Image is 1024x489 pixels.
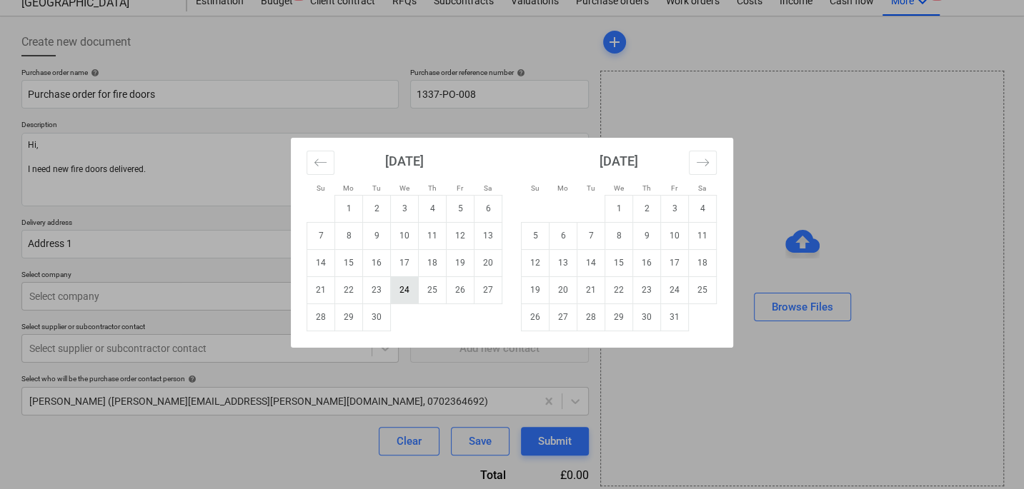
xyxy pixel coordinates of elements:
td: Monday, October 13, 2025 [550,249,577,276]
td: Monday, September 22, 2025 [335,276,363,303]
td: Friday, October 3, 2025 [661,195,689,222]
td: Tuesday, October 7, 2025 [577,222,605,249]
td: Wednesday, October 15, 2025 [605,249,633,276]
small: Fr [671,184,677,192]
td: Sunday, September 28, 2025 [307,303,335,331]
td: Monday, October 27, 2025 [550,303,577,331]
td: Wednesday, September 17, 2025 [391,249,419,276]
td: Thursday, September 4, 2025 [419,195,447,222]
td: Monday, October 20, 2025 [550,276,577,303]
td: Saturday, October 25, 2025 [689,276,717,303]
button: Move forward to switch to the next month. [689,151,717,175]
small: Tu [587,184,595,192]
small: Tu [372,184,381,192]
td: Thursday, October 23, 2025 [633,276,661,303]
strong: [DATE] [385,153,424,168]
td: Monday, October 6, 2025 [550,222,577,249]
td: Tuesday, September 23, 2025 [363,276,391,303]
td: Tuesday, September 9, 2025 [363,222,391,249]
td: Tuesday, October 21, 2025 [577,276,605,303]
td: Thursday, September 18, 2025 [419,249,447,276]
td: Wednesday, October 29, 2025 [605,303,633,331]
td: Saturday, September 20, 2025 [474,249,502,276]
button: Move backward to switch to the previous month. [307,151,334,175]
small: Th [428,184,437,192]
small: Mo [557,184,568,192]
td: Saturday, September 13, 2025 [474,222,502,249]
td: Friday, September 26, 2025 [447,276,474,303]
small: Sa [484,184,492,192]
td: Tuesday, September 2, 2025 [363,195,391,222]
td: Sunday, October 5, 2025 [522,222,550,249]
td: Wednesday, September 3, 2025 [391,195,419,222]
td: Thursday, September 25, 2025 [419,276,447,303]
td: Monday, September 1, 2025 [335,195,363,222]
td: Friday, September 19, 2025 [447,249,474,276]
td: Tuesday, October 14, 2025 [577,249,605,276]
td: Saturday, September 6, 2025 [474,195,502,222]
td: Thursday, October 16, 2025 [633,249,661,276]
small: Mo [343,184,354,192]
td: Saturday, September 27, 2025 [474,276,502,303]
iframe: Chat Widget [953,420,1024,489]
td: Thursday, October 9, 2025 [633,222,661,249]
td: Thursday, October 2, 2025 [633,195,661,222]
td: Friday, September 5, 2025 [447,195,474,222]
td: Wednesday, October 1, 2025 [605,195,633,222]
td: Wednesday, September 24, 2025 [391,276,419,303]
small: Su [531,184,540,192]
td: Monday, September 8, 2025 [335,222,363,249]
small: Su [317,184,325,192]
td: Sunday, October 12, 2025 [522,249,550,276]
td: Saturday, October 4, 2025 [689,195,717,222]
td: Sunday, September 14, 2025 [307,249,335,276]
td: Saturday, October 18, 2025 [689,249,717,276]
td: Friday, September 12, 2025 [447,222,474,249]
small: We [399,184,409,192]
td: Sunday, October 26, 2025 [522,303,550,331]
td: Thursday, October 30, 2025 [633,303,661,331]
td: Tuesday, September 30, 2025 [363,303,391,331]
td: Sunday, September 21, 2025 [307,276,335,303]
strong: [DATE] [600,153,638,168]
div: Calendar [291,138,733,348]
td: Thursday, September 11, 2025 [419,222,447,249]
td: Wednesday, October 8, 2025 [605,222,633,249]
td: Tuesday, October 28, 2025 [577,303,605,331]
td: Sunday, October 19, 2025 [522,276,550,303]
td: Monday, September 15, 2025 [335,249,363,276]
td: Friday, October 17, 2025 [661,249,689,276]
td: Friday, October 31, 2025 [661,303,689,331]
td: Monday, September 29, 2025 [335,303,363,331]
td: Wednesday, October 22, 2025 [605,276,633,303]
td: Saturday, October 11, 2025 [689,222,717,249]
td: Sunday, September 7, 2025 [307,222,335,249]
small: We [614,184,624,192]
small: Fr [457,184,463,192]
td: Friday, October 24, 2025 [661,276,689,303]
td: Tuesday, September 16, 2025 [363,249,391,276]
small: Sa [698,184,706,192]
small: Th [642,184,651,192]
td: Wednesday, September 10, 2025 [391,222,419,249]
td: Friday, October 10, 2025 [661,222,689,249]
